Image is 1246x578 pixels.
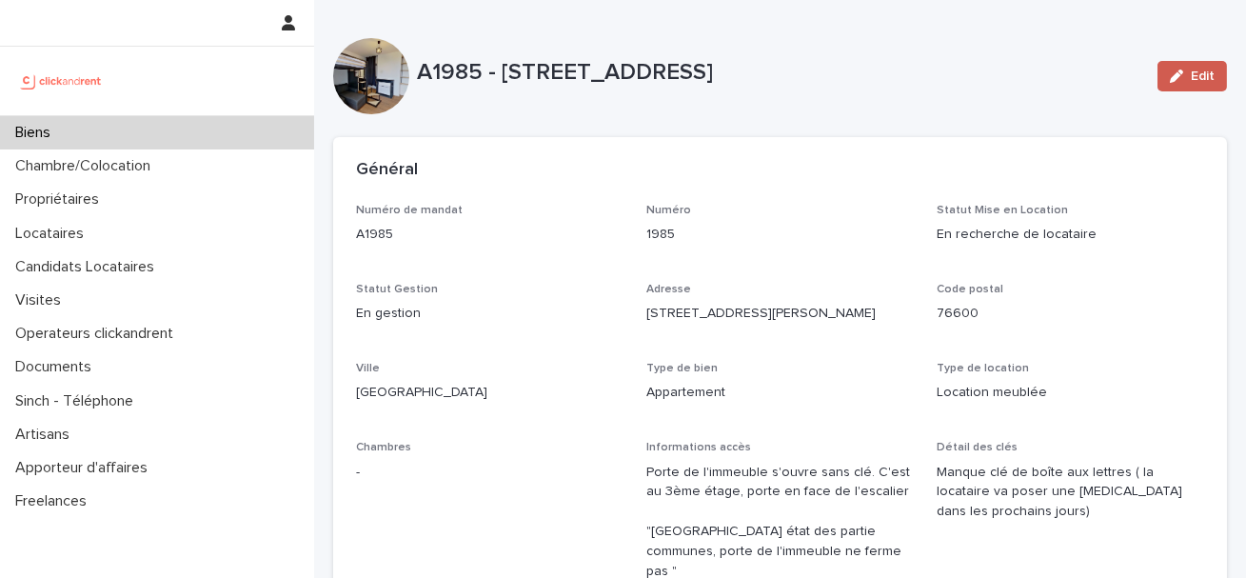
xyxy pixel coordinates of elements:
[356,442,411,453] span: Chambres
[8,124,66,142] p: Biens
[937,383,1204,403] p: Location meublée
[356,363,380,374] span: Ville
[356,225,623,245] p: A1985
[356,160,418,181] h2: Général
[646,284,691,295] span: Adresse
[937,442,1018,453] span: Détail des clés
[646,225,914,245] p: 1985
[8,157,166,175] p: Chambre/Colocation
[937,225,1204,245] p: En recherche de locataire
[646,304,914,324] p: [STREET_ADDRESS][PERSON_NAME]
[937,363,1029,374] span: Type de location
[937,205,1068,216] span: Statut Mise en Location
[417,59,1142,87] p: A1985 - [STREET_ADDRESS]
[937,463,1204,522] p: Manque clé de boîte aux lettres ( la locataire va poser une [MEDICAL_DATA] dans les prochains jours)
[937,304,1204,324] p: 76600
[356,383,623,403] p: [GEOGRAPHIC_DATA]
[8,258,169,276] p: Candidats Locataires
[356,284,438,295] span: Statut Gestion
[8,358,107,376] p: Documents
[8,190,114,209] p: Propriétaires
[646,383,914,403] p: Appartement
[646,363,718,374] span: Type de bien
[1191,70,1215,83] span: Edit
[8,426,85,444] p: Artisans
[8,492,102,510] p: Freelances
[8,392,148,410] p: Sinch - Téléphone
[8,325,188,343] p: Operateurs clickandrent
[15,62,108,100] img: UCB0brd3T0yccxBKYDjQ
[356,463,623,483] p: -
[8,225,99,243] p: Locataires
[937,284,1003,295] span: Code postal
[646,442,751,453] span: Informations accès
[356,304,623,324] p: En gestion
[1157,61,1227,91] button: Edit
[356,205,463,216] span: Numéro de mandat
[8,459,163,477] p: Apporteur d'affaires
[646,205,691,216] span: Numéro
[8,291,76,309] p: Visites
